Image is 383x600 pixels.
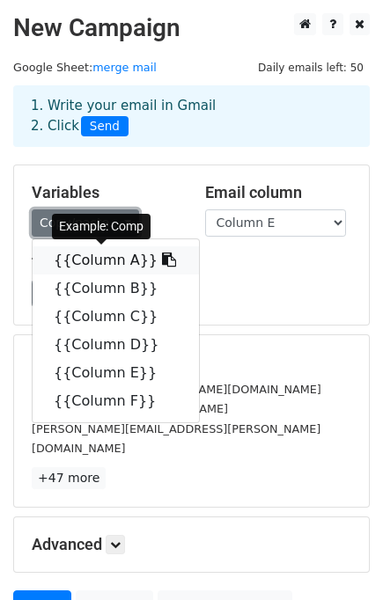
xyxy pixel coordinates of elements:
[81,116,129,137] span: Send
[32,422,320,456] small: [PERSON_NAME][EMAIL_ADDRESS][PERSON_NAME][DOMAIN_NAME]
[33,359,199,387] a: {{Column E}}
[33,387,199,415] a: {{Column F}}
[52,214,151,239] div: Example: Comp
[92,61,157,74] a: merge mail
[32,467,106,489] a: +47 more
[33,303,199,331] a: {{Column C}}
[33,274,199,303] a: {{Column B}}
[33,331,199,359] a: {{Column D}}
[18,96,365,136] div: 1. Write your email in Gmail 2. Click
[13,13,370,43] h2: New Campaign
[32,209,139,237] a: Copy/paste...
[295,516,383,600] iframe: Chat Widget
[32,402,228,415] small: [EMAIL_ADDRESS][DOMAIN_NAME]
[205,183,352,202] h5: Email column
[13,61,157,74] small: Google Sheet:
[32,535,351,554] h5: Advanced
[32,183,179,202] h5: Variables
[33,246,199,274] a: {{Column A}}
[252,61,370,74] a: Daily emails left: 50
[32,383,321,396] small: [EMAIL_ADDRESS][PERSON_NAME][DOMAIN_NAME]
[252,58,370,77] span: Daily emails left: 50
